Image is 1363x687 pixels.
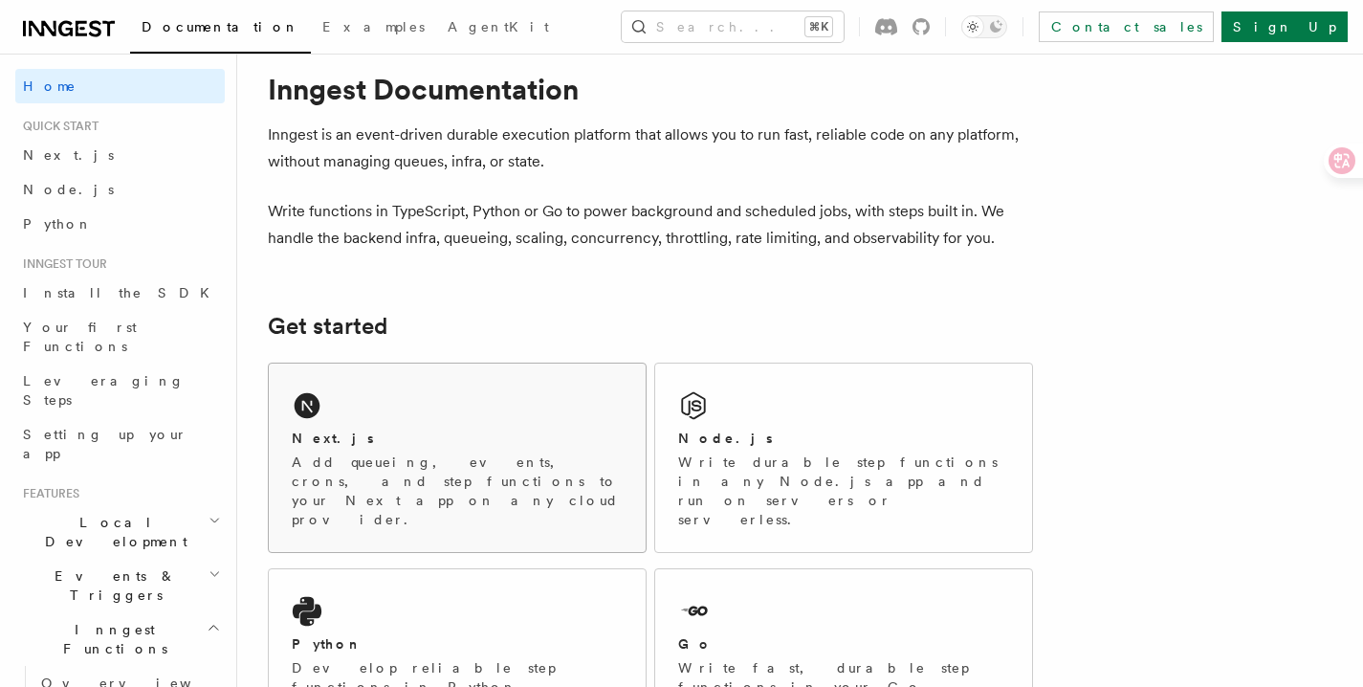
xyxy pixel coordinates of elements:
span: Setting up your app [23,427,187,461]
span: Events & Triggers [15,566,209,605]
span: AgentKit [448,19,549,34]
a: Get started [268,313,387,340]
h2: Node.js [678,429,773,448]
a: Setting up your app [15,417,225,471]
h1: Inngest Documentation [268,72,1033,106]
button: Inngest Functions [15,612,225,666]
a: AgentKit [436,6,561,52]
p: Add queueing, events, crons, and step functions to your Next app on any cloud provider. [292,453,623,529]
span: Your first Functions [23,320,137,354]
button: Local Development [15,505,225,559]
a: Install the SDK [15,276,225,310]
kbd: ⌘K [805,17,832,36]
span: Features [15,486,79,501]
h2: Go [678,634,713,654]
span: Documentation [142,19,299,34]
h2: Next.js [292,429,374,448]
span: Examples [322,19,425,34]
a: Sign Up [1221,11,1348,42]
a: Contact sales [1039,11,1214,42]
span: Node.js [23,182,114,197]
span: Local Development [15,513,209,551]
p: Write durable step functions in any Node.js app and run on servers or serverless. [678,453,1009,529]
a: Documentation [130,6,311,54]
p: Write functions in TypeScript, Python or Go to power background and scheduled jobs, with steps bu... [268,198,1033,252]
a: Home [15,69,225,103]
span: Home [23,77,77,96]
a: Node.js [15,172,225,207]
a: Leveraging Steps [15,364,225,417]
span: Leveraging Steps [23,373,185,408]
h2: Python [292,634,363,654]
a: Python [15,207,225,241]
span: Install the SDK [23,285,221,300]
a: Next.js [15,138,225,172]
a: Your first Functions [15,310,225,364]
span: Quick start [15,119,99,134]
button: Events & Triggers [15,559,225,612]
button: Toggle dark mode [961,15,1007,38]
span: Next.js [23,147,114,163]
a: Next.jsAdd queueing, events, crons, and step functions to your Next app on any cloud provider. [268,363,647,553]
a: Node.jsWrite durable step functions in any Node.js app and run on servers or serverless. [654,363,1033,553]
button: Search...⌘K [622,11,844,42]
span: Inngest Functions [15,620,207,658]
p: Inngest is an event-driven durable execution platform that allows you to run fast, reliable code ... [268,122,1033,175]
a: Examples [311,6,436,52]
span: Inngest tour [15,256,107,272]
span: Python [23,216,93,232]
